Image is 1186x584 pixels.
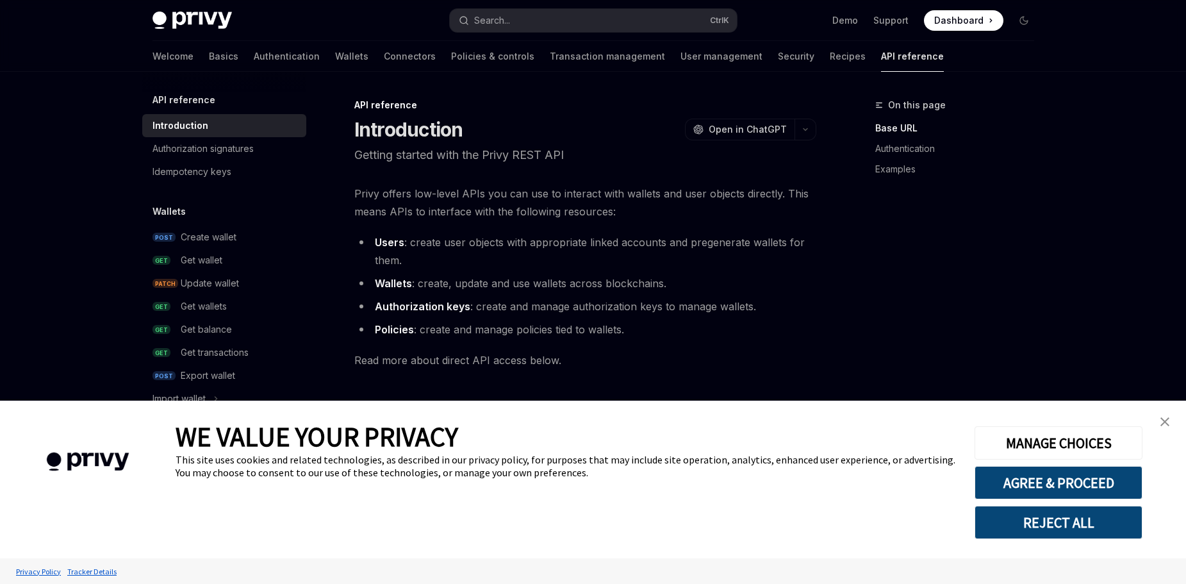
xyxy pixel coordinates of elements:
[451,41,534,72] a: Policies & controls
[1014,10,1034,31] button: Toggle dark mode
[354,400,422,421] span: Base URL
[975,506,1142,539] button: REJECT ALL
[550,41,665,72] a: Transaction management
[181,253,222,268] div: Get wallet
[354,321,816,338] li: : create and manage policies tied to wallets.
[152,141,254,156] div: Authorization signatures
[934,14,984,27] span: Dashboard
[375,277,412,290] strong: Wallets
[142,226,306,249] a: POSTCreate wallet
[152,233,176,242] span: POST
[142,114,306,137] a: Introduction
[875,118,1044,138] a: Base URL
[375,236,404,249] strong: Users
[152,348,170,358] span: GET
[142,272,306,295] a: PATCHUpdate wallet
[142,364,306,387] a: POSTExport wallet
[354,146,816,164] p: Getting started with the Privy REST API
[924,10,1003,31] a: Dashboard
[778,41,814,72] a: Security
[354,185,816,221] span: Privy offers low-level APIs you can use to interact with wallets and user objects directly. This ...
[152,204,186,219] h5: Wallets
[888,97,946,113] span: On this page
[152,256,170,265] span: GET
[975,426,1142,460] button: MANAGE CHOICES
[142,137,306,160] a: Authorization signatures
[873,14,909,27] a: Support
[254,41,320,72] a: Authentication
[685,119,795,140] button: Open in ChatGPT
[181,299,227,314] div: Get wallets
[335,41,368,72] a: Wallets
[375,323,414,336] strong: Policies
[354,351,816,369] span: Read more about direct API access below.
[152,12,232,29] img: dark logo
[142,160,306,183] a: Idempotency keys
[354,297,816,315] li: : create and manage authorization keys to manage wallets.
[354,233,816,269] li: : create user objects with appropriate linked accounts and pregenerate wallets for them.
[13,560,64,583] a: Privacy Policy
[176,420,458,453] span: WE VALUE YOUR PRIVACY
[64,560,120,583] a: Tracker Details
[832,14,858,27] a: Demo
[474,13,510,28] div: Search...
[181,368,235,383] div: Export wallet
[975,466,1142,499] button: AGREE & PROCEED
[142,318,306,341] a: GETGet balance
[142,387,306,410] button: Import wallet
[354,274,816,292] li: : create, update and use wallets across blockchains.
[181,229,236,245] div: Create wallet
[710,15,729,26] span: Ctrl K
[19,434,156,490] img: company logo
[450,9,737,32] button: Search...CtrlK
[152,325,170,335] span: GET
[875,138,1044,159] a: Authentication
[181,322,232,337] div: Get balance
[176,453,955,479] div: This site uses cookies and related technologies, as described in our privacy policy, for purposes...
[680,41,762,72] a: User management
[181,345,249,360] div: Get transactions
[881,41,944,72] a: API reference
[709,123,787,136] span: Open in ChatGPT
[142,249,306,272] a: GETGet wallet
[142,341,306,364] a: GETGet transactions
[875,159,1044,179] a: Examples
[384,41,436,72] a: Connectors
[375,300,470,313] strong: Authorization keys
[142,295,306,318] a: GETGet wallets
[181,276,239,291] div: Update wallet
[152,41,194,72] a: Welcome
[354,99,816,112] div: API reference
[152,118,208,133] div: Introduction
[152,371,176,381] span: POST
[152,92,215,108] h5: API reference
[209,41,238,72] a: Basics
[152,302,170,312] span: GET
[830,41,866,72] a: Recipes
[152,279,178,288] span: PATCH
[152,164,231,179] div: Idempotency keys
[1152,409,1178,435] a: close banner
[354,118,463,141] h1: Introduction
[1160,417,1169,426] img: close banner
[152,391,206,406] div: Import wallet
